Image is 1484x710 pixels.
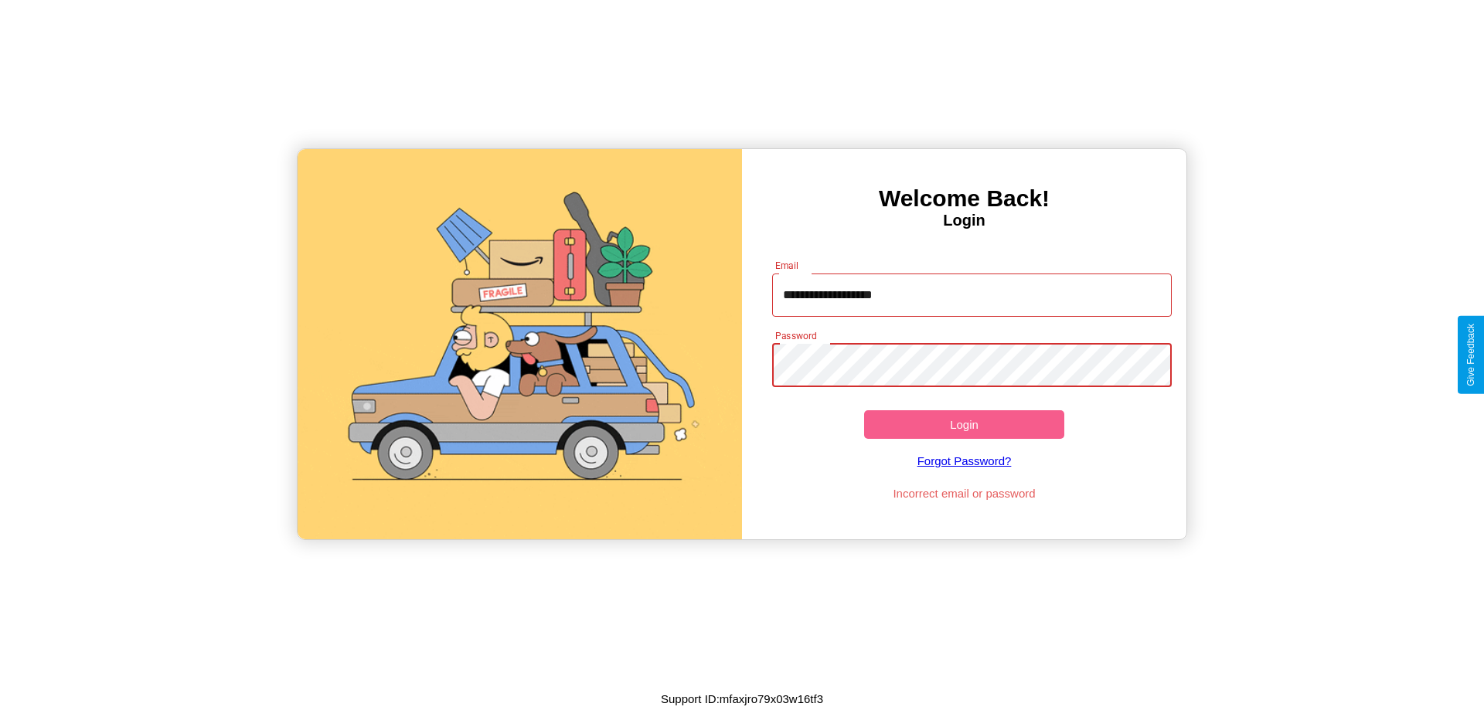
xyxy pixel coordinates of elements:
[298,149,742,539] img: gif
[742,185,1186,212] h3: Welcome Back!
[661,688,823,709] p: Support ID: mfaxjro79x03w16tf3
[764,483,1165,504] p: Incorrect email or password
[764,439,1165,483] a: Forgot Password?
[775,329,816,342] label: Password
[864,410,1064,439] button: Login
[1465,324,1476,386] div: Give Feedback
[742,212,1186,229] h4: Login
[775,259,799,272] label: Email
